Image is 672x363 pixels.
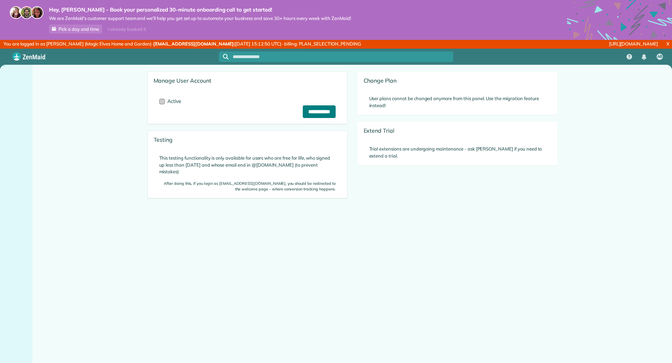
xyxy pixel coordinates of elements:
h3: Manage User Account [148,72,347,90]
strong: [EMAIL_ADDRESS][DOMAIN_NAME] [153,41,234,47]
div: Trial extensions are undergoing maintenance - ask [PERSON_NAME] if you need to extend a trial. [358,140,557,165]
span: We are ZenMaid’s customer support team and we’ll help you get set up to automate your business an... [49,15,351,21]
h3: Extend Trial [358,122,557,140]
div: I already booked it [104,25,150,34]
h3: Testing [148,131,347,149]
img: maria-72a9807cf96188c08ef61303f053569d2e2a8a1cde33d635c8a3ac13582a053d.jpg [10,6,22,19]
div: User plans cannot be changed anymore from this panel. Use the migration feature instead! [358,90,557,114]
a: Pick a day and time [49,25,102,34]
div: Notifications [637,49,651,65]
nav: Main [621,49,672,65]
button: Focus search [219,54,229,60]
img: jorge-587dff0eeaa6aab1f244e6dc62b8924c3b6ad411094392a53c71c6c4a576187d.jpg [20,6,33,19]
span: AB [657,54,663,60]
a: X [664,40,672,48]
h3: Change Plan [358,72,557,90]
p: This testing functionality is only available for users who are free for life, who signed up less ... [159,155,336,175]
span: Active [167,98,181,104]
span: Pick a day and time [58,26,99,32]
a: [URL][DOMAIN_NAME] [609,41,658,47]
small: After doing this, if you login as [EMAIL_ADDRESS][DOMAIN_NAME], you should be redirected to the w... [159,181,336,192]
svg: Focus search [223,54,229,60]
strong: Hey, [PERSON_NAME] - Book your personalized 30-minute onboarding call to get started! [49,6,351,13]
img: michelle-19f622bdf1676172e81f8f8fba1fb50e276960ebfe0243fe18214015130c80e4.jpg [31,6,43,19]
